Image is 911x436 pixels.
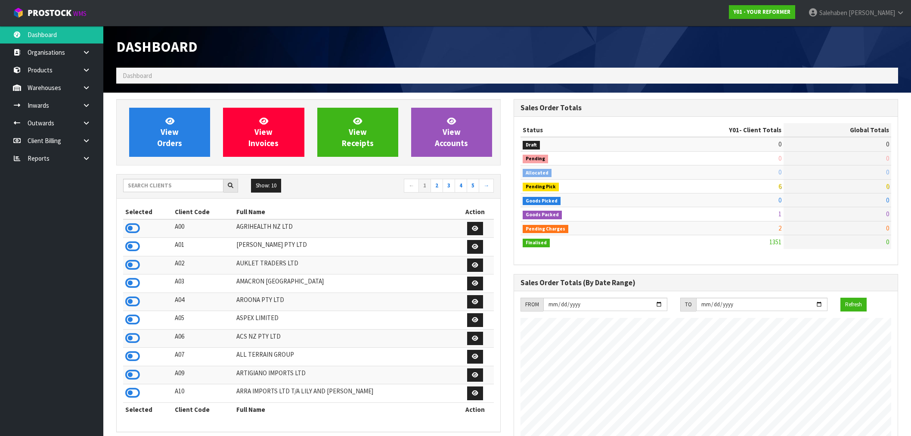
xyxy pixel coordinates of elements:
[521,298,543,311] div: FROM
[643,123,784,137] th: - Client Totals
[521,104,891,112] h3: Sales Order Totals
[315,179,494,194] nav: Page navigation
[886,140,889,148] span: 0
[123,402,173,416] th: Selected
[173,402,234,416] th: Client Code
[234,384,456,403] td: ARRA IMPORTS LTD T/A LILY AND [PERSON_NAME]
[778,168,781,176] span: 0
[13,7,24,18] img: cube-alt.png
[173,329,234,348] td: A06
[173,293,234,311] td: A04
[173,205,234,219] th: Client Code
[28,7,71,19] span: ProStock
[886,182,889,190] span: 0
[778,196,781,204] span: 0
[769,238,781,246] span: 1351
[523,169,552,178] span: Allocated
[886,154,889,162] span: 0
[443,179,455,193] a: 3
[523,239,550,247] span: Finalised
[73,9,87,18] small: WMS
[680,298,696,311] div: TO
[819,9,847,17] span: Salehaben
[523,225,568,234] span: Pending Charges
[223,108,304,157] a: ViewInvoices
[342,116,374,148] span: View Receipts
[523,211,562,219] span: Goods Packed
[778,224,781,232] span: 2
[234,329,456,348] td: ACS NZ PTY LTD
[173,348,234,366] td: A07
[886,210,889,218] span: 0
[435,116,468,148] span: View Accounts
[248,116,279,148] span: View Invoices
[840,298,867,311] button: Refresh
[886,224,889,232] span: 0
[523,141,540,149] span: Draft
[234,348,456,366] td: ALL TERRAIN GROUP
[411,108,492,157] a: ViewAccounts
[123,205,173,219] th: Selected
[317,108,398,157] a: ViewReceipts
[404,179,419,193] a: ←
[455,179,467,193] a: 4
[886,168,889,176] span: 0
[173,366,234,384] td: A09
[886,196,889,204] span: 0
[778,154,781,162] span: 0
[234,293,456,311] td: AROONA PTY LTD
[234,238,456,256] td: [PERSON_NAME] PTY LTD
[523,155,548,163] span: Pending
[173,311,234,330] td: A05
[234,311,456,330] td: ASPEX LIMITED
[431,179,443,193] a: 2
[173,274,234,293] td: A03
[479,179,494,193] a: →
[467,179,479,193] a: 5
[456,205,494,219] th: Action
[234,219,456,238] td: AGRIHEALTH NZ LTD
[234,402,456,416] th: Full Name
[173,384,234,403] td: A10
[123,179,223,192] input: Search clients
[234,205,456,219] th: Full Name
[784,123,891,137] th: Global Totals
[418,179,431,193] a: 1
[234,366,456,384] td: ARTIGIANO IMPORTS LTD
[129,108,210,157] a: ViewOrders
[123,72,152,80] span: Dashboard
[521,123,643,137] th: Status
[251,179,281,193] button: Show: 10
[523,183,559,191] span: Pending Pick
[234,256,456,274] td: AUKLET TRADERS LTD
[521,279,891,287] h3: Sales Order Totals (By Date Range)
[157,116,182,148] span: View Orders
[173,219,234,238] td: A00
[456,402,494,416] th: Action
[173,238,234,256] td: A01
[778,140,781,148] span: 0
[734,8,790,16] strong: Y01 - YOUR REFORMER
[116,37,198,56] span: Dashboard
[778,210,781,218] span: 1
[523,197,561,206] span: Goods Picked
[234,274,456,293] td: AMACRON [GEOGRAPHIC_DATA]
[778,182,781,190] span: 6
[849,9,895,17] span: [PERSON_NAME]
[729,126,739,134] span: Y01
[729,5,795,19] a: Y01 - YOUR REFORMER
[886,238,889,246] span: 0
[173,256,234,274] td: A02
